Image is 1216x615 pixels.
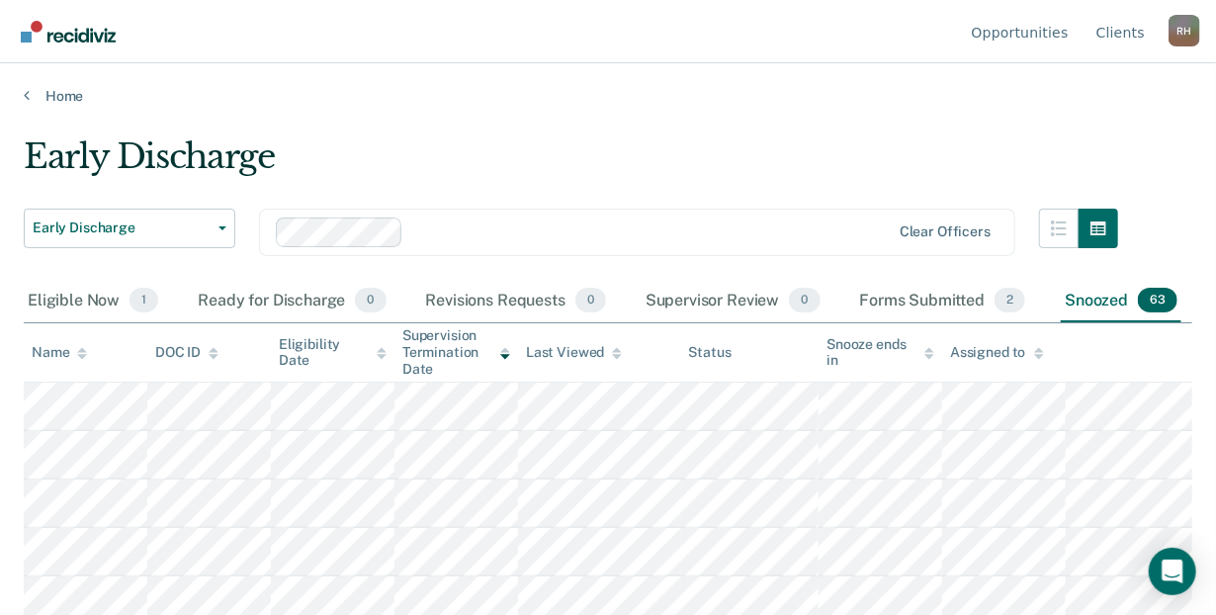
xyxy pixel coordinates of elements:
[155,344,218,361] div: DOC ID
[1138,288,1177,313] span: 63
[194,280,390,323] div: Ready for Discharge0
[32,344,87,361] div: Name
[950,344,1043,361] div: Assigned to
[689,344,732,361] div: Status
[24,280,162,323] div: Eligible Now1
[355,288,386,313] span: 0
[422,280,610,323] div: Revisions Requests0
[1061,280,1181,323] div: Snoozed63
[130,288,158,313] span: 1
[24,87,1192,105] a: Home
[789,288,820,313] span: 0
[24,209,235,248] button: Early Discharge
[21,21,116,43] img: Recidiviz
[900,223,991,240] div: Clear officers
[826,336,934,370] div: Snooze ends in
[1169,15,1200,46] div: R H
[575,288,606,313] span: 0
[642,280,825,323] div: Supervisor Review0
[402,327,510,377] div: Supervision Termination Date
[24,136,1118,193] div: Early Discharge
[1149,548,1196,595] div: Open Intercom Messenger
[33,220,211,236] span: Early Discharge
[1169,15,1200,46] button: Profile dropdown button
[279,336,387,370] div: Eligibility Date
[856,280,1030,323] div: Forms Submitted2
[995,288,1025,313] span: 2
[526,344,622,361] div: Last Viewed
